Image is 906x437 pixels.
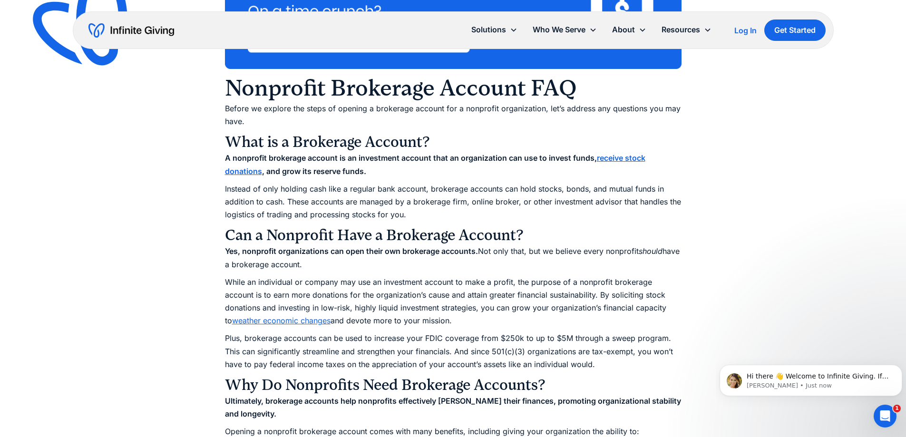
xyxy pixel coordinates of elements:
strong: Yes, nonprofit organizations can open their own brokerage accounts. [225,246,478,256]
p: While an individual or company may use an investment account to make a profit, the purpose of a n... [225,276,682,328]
div: Who We Serve [525,19,604,40]
div: About [604,19,654,40]
iframe: Intercom live chat [874,405,896,427]
h3: Can a Nonprofit Have a Brokerage Account? [225,226,682,245]
h2: Nonprofit Brokerage Account FAQ [225,74,682,102]
a: Log In [734,25,757,36]
p: Not only that, but we believe every nonprofit have a brokerage account. [225,245,682,271]
strong: A nonprofit brokerage account is an investment account that an organization can use to invest funds, [225,153,597,163]
a: weather economic changes [232,316,331,325]
div: Solutions [471,23,506,36]
div: About [612,23,635,36]
div: Solutions [464,19,525,40]
div: Who We Serve [533,23,585,36]
a: home [88,23,174,38]
strong: Ultimately, brokerage accounts help nonprofits effectively [PERSON_NAME] their finances, promotin... [225,396,681,418]
p: Instead of only holding cash like a regular bank account, brokerage accounts can hold stocks, bon... [225,183,682,222]
div: Resources [654,19,719,40]
iframe: Intercom notifications message [716,345,906,411]
strong: , and grow its reserve funds. [262,166,366,176]
h3: Why Do Nonprofits Need Brokerage Accounts? [225,376,682,395]
a: Get Started [764,19,826,41]
h3: What is a Brokerage Account? [225,133,682,152]
em: should [639,246,662,256]
p: Before we explore the steps of opening a brokerage account for a nonprofit organization, let’s ad... [225,102,682,128]
div: Resources [662,23,700,36]
p: Plus, brokerage accounts can be used to increase your FDIC coverage from $250k to up to $5M throu... [225,332,682,371]
span: 1 [893,405,901,412]
div: Log In [734,27,757,34]
a: receive stock donations [225,153,645,175]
